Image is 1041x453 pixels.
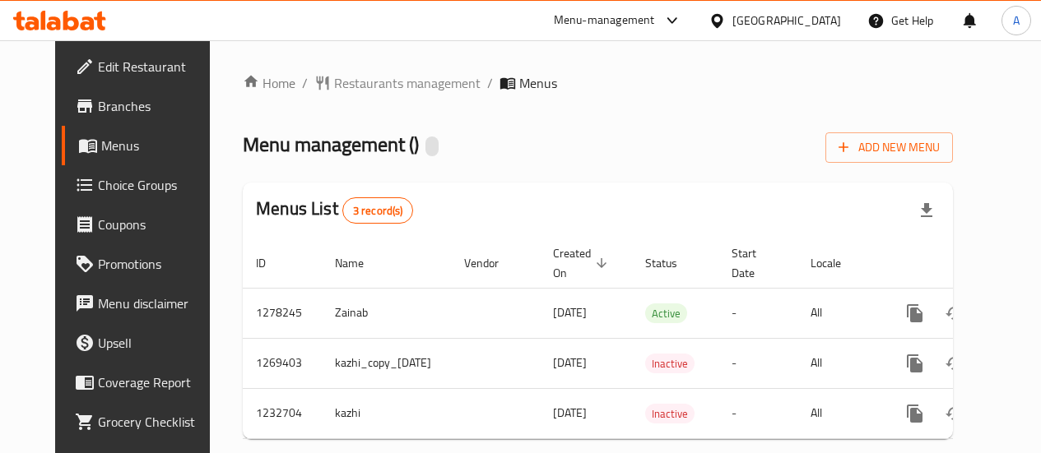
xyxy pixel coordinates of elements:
span: Start Date [732,243,778,283]
span: Coupons [98,215,216,234]
span: Created On [553,243,612,283]
a: Upsell [62,323,229,363]
a: Grocery Checklist [62,402,229,441]
div: Menu-management [554,11,655,30]
button: more [895,394,935,433]
a: Choice Groups [62,165,229,205]
div: Inactive [645,404,695,423]
span: Coverage Report [98,372,216,392]
button: more [895,294,935,333]
button: Change Status [935,394,974,433]
span: [DATE] [553,302,587,323]
td: All [797,338,882,388]
span: [DATE] [553,402,587,423]
h2: Menus List [256,196,413,224]
td: kazhi [322,388,451,438]
span: Menu disclaimer [98,294,216,313]
td: - [718,338,797,388]
div: Export file [907,191,946,230]
span: Vendor [464,253,520,273]
a: Menu disclaimer [62,284,229,323]
a: Coupons [62,205,229,244]
a: Promotions [62,244,229,284]
span: Promotions [98,254,216,274]
span: Menus [519,73,557,93]
span: Inactive [645,354,695,373]
td: 1232704 [243,388,322,438]
td: 1269403 [243,338,322,388]
span: Add New Menu [839,137,940,158]
span: Inactive [645,404,695,423]
span: Edit Restaurant [98,57,216,76]
td: - [718,388,797,438]
span: 3 record(s) [343,203,413,219]
span: Grocery Checklist [98,412,216,432]
a: Edit Restaurant [62,47,229,86]
a: Menus [62,126,229,165]
span: Name [335,253,385,273]
li: / [302,73,308,93]
button: more [895,344,935,383]
span: Status [645,253,699,273]
td: All [797,288,882,338]
button: Add New Menu [825,132,953,163]
a: Restaurants management [314,73,481,93]
button: Change Status [935,344,974,383]
a: Home [243,73,295,93]
td: - [718,288,797,338]
a: Branches [62,86,229,126]
span: Upsell [98,333,216,353]
td: 1278245 [243,288,322,338]
td: kazhi_copy_[DATE] [322,338,451,388]
span: Menu management ( ) [243,126,419,163]
span: ID [256,253,287,273]
span: Locale [811,253,862,273]
td: Zainab [322,288,451,338]
span: A [1013,12,1020,30]
span: Menus [101,136,216,155]
a: Coverage Report [62,363,229,402]
span: Choice Groups [98,175,216,195]
nav: breadcrumb [243,73,953,93]
li: / [487,73,493,93]
div: Total records count [342,197,414,224]
div: Inactive [645,354,695,373]
span: Branches [98,96,216,116]
span: [DATE] [553,352,587,373]
td: All [797,388,882,438]
span: Active [645,304,687,323]
div: [GEOGRAPHIC_DATA] [732,12,841,30]
span: Restaurants management [334,73,481,93]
